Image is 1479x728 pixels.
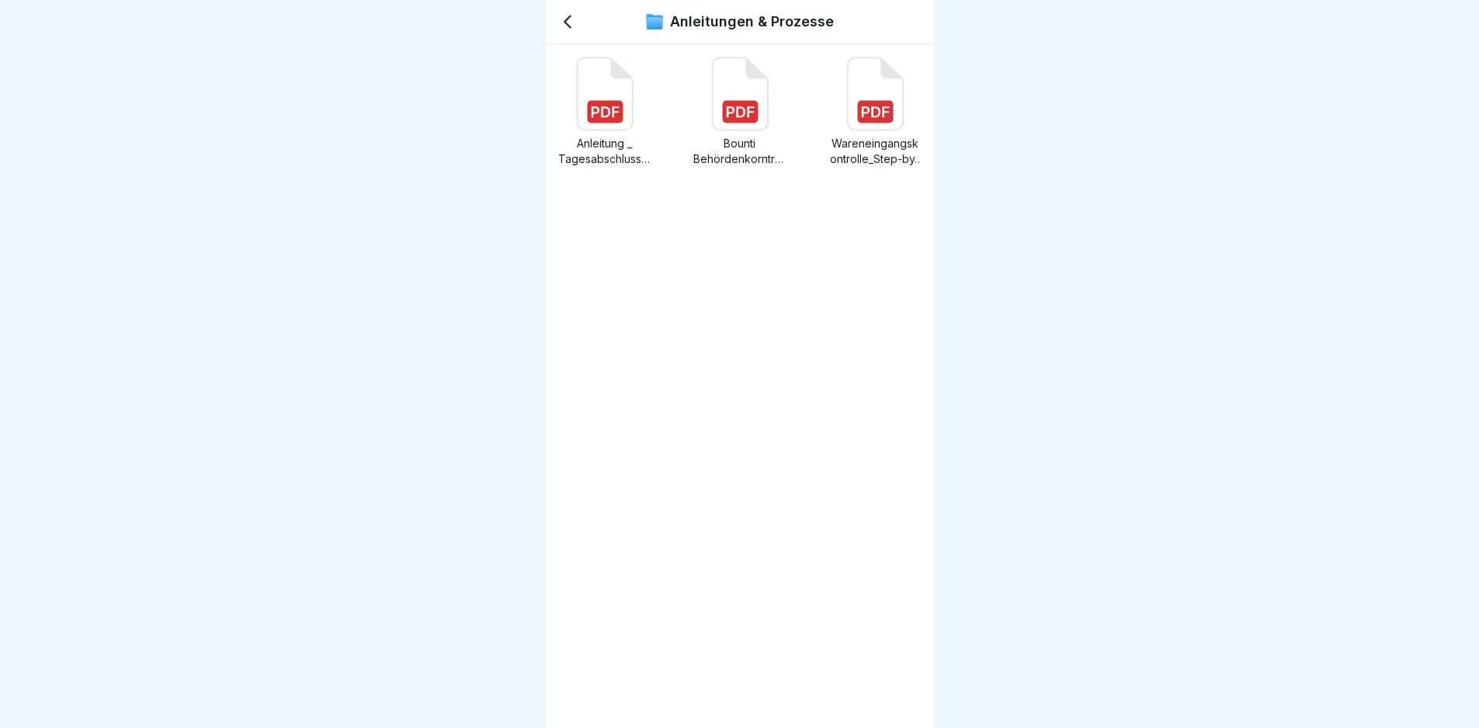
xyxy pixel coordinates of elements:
[558,57,651,167] a: Anleitung _ Tagesabschluss.pdf
[828,136,922,167] p: Wareneingangskontrolle_Step-by-Step_Anleitung_V1.pdf
[828,57,922,167] a: Wareneingangskontrolle_Step-by-Step_Anleitung_V1.pdf
[558,136,651,167] p: Anleitung _ Tagesabschluss.pdf
[693,57,786,167] a: Bounti Behördenkorntrolle.pdf
[670,13,834,30] p: Anleitungen & Prozesse
[693,136,786,167] p: Bounti Behördenkorntrolle.pdf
